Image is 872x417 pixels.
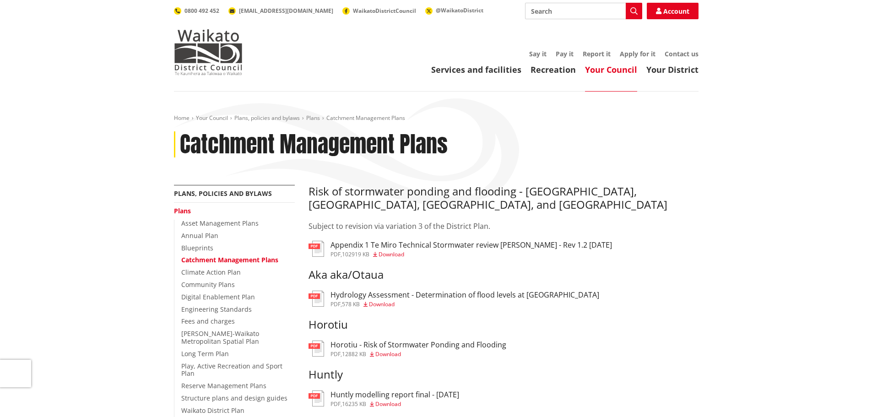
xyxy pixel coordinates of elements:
img: Waikato District Council - Te Kaunihera aa Takiwaa o Waikato [174,29,243,75]
img: document-pdf.svg [309,291,324,307]
a: Annual Plan [181,231,218,240]
span: pdf [330,250,341,258]
div: , [330,401,459,407]
a: Home [174,114,190,122]
span: Download [375,400,401,408]
a: Report it [583,49,611,58]
img: document-pdf.svg [309,241,324,257]
a: Plans [306,114,320,122]
span: 578 KB [342,300,360,308]
a: Waikato District Plan [181,406,244,415]
a: Your District [646,64,699,75]
span: 16235 KB [342,400,366,408]
a: Horotiu - Risk of Stormwater Ponding and Flooding pdf,12882 KB Download [309,341,506,357]
a: Huntly modelling report final - [DATE] pdf,16235 KB Download [309,390,459,407]
a: Structure plans and design guides [181,394,287,402]
a: [PERSON_NAME]-Waikato Metropolitan Spatial Plan [181,329,259,346]
a: Account [647,3,699,19]
h3: Hydrology Assessment - Determination of flood levels at [GEOGRAPHIC_DATA] [330,291,599,299]
a: Fees and charges [181,317,235,325]
a: Plans [174,206,191,215]
a: Pay it [556,49,574,58]
div: , [330,352,506,357]
a: Your Council [585,64,637,75]
a: Digital Enablement Plan [181,292,255,301]
span: Download [379,250,404,258]
h3: Horotiu [309,318,699,331]
span: pdf [330,300,341,308]
h3: Horotiu - Risk of Stormwater Ponding and Flooding [330,341,506,349]
span: WaikatoDistrictCouncil [353,7,416,15]
span: @WaikatoDistrict [436,6,483,14]
a: WaikatoDistrictCouncil [342,7,416,15]
a: Reserve Management Plans [181,381,266,390]
a: Your Council [196,114,228,122]
img: document-pdf.svg [309,390,324,406]
a: Appendix 1 Te Miro Technical Stormwater review [PERSON_NAME] - Rev 1.2 [DATE] pdf,102919 KB Download [309,241,612,257]
a: 0800 492 452 [174,7,219,15]
div: , [330,302,599,307]
a: @WaikatoDistrict [425,6,483,14]
a: Engineering Standards [181,305,252,314]
img: document-pdf.svg [309,341,324,357]
p: Subject to revision via variation 3 of the District Plan. [309,221,699,232]
a: [EMAIL_ADDRESS][DOMAIN_NAME] [228,7,333,15]
nav: breadcrumb [174,114,699,122]
span: 0800 492 452 [184,7,219,15]
span: Catchment Management Plans [326,114,405,122]
span: pdf [330,400,341,408]
span: pdf [330,350,341,358]
h3: Huntly [309,368,699,381]
a: Play, Active Recreation and Sport Plan [181,362,282,378]
span: 102919 KB [342,250,369,258]
a: Hydrology Assessment - Determination of flood levels at [GEOGRAPHIC_DATA] pdf,578 KB Download [309,291,599,307]
a: Plans, policies and bylaws [174,189,272,198]
a: Long Term Plan [181,349,229,358]
h1: Catchment Management Plans [180,131,448,158]
a: Plans, policies and bylaws [234,114,300,122]
a: Community Plans [181,280,235,289]
a: Services and facilities [431,64,521,75]
span: 12882 KB [342,350,366,358]
span: [EMAIL_ADDRESS][DOMAIN_NAME] [239,7,333,15]
a: Climate Action Plan [181,268,241,276]
a: Say it [529,49,547,58]
h3: Appendix 1 Te Miro Technical Stormwater review [PERSON_NAME] - Rev 1.2 [DATE] [330,241,612,249]
a: Contact us [665,49,699,58]
span: Download [369,300,395,308]
a: Recreation [531,64,576,75]
a: Asset Management Plans [181,219,259,227]
div: , [330,252,612,257]
a: Catchment Management Plans [181,255,278,264]
a: Blueprints [181,244,213,252]
a: Apply for it [620,49,655,58]
input: Search input [525,3,642,19]
h3: Aka aka/Otaua [309,268,699,282]
h3: Huntly modelling report final - [DATE] [330,390,459,399]
h3: Risk of stormwater ponding and flooding - [GEOGRAPHIC_DATA], [GEOGRAPHIC_DATA], [GEOGRAPHIC_DATA]... [309,185,699,211]
span: Download [375,350,401,358]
